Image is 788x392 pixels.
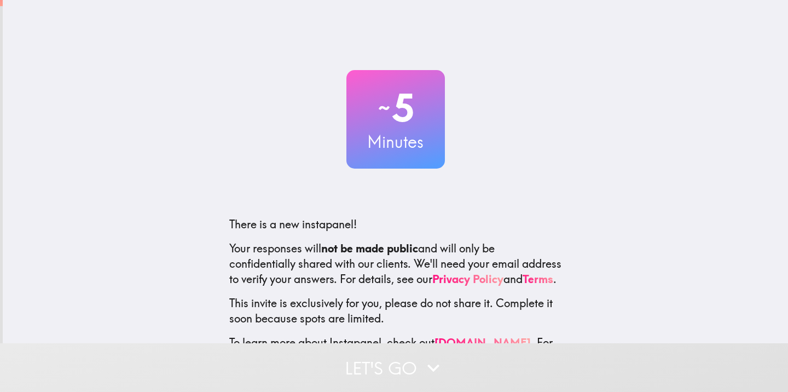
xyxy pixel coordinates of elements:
p: This invite is exclusively for you, please do not share it. Complete it soon because spots are li... [229,296,562,326]
h2: 5 [346,85,445,130]
h3: Minutes [346,130,445,153]
b: not be made public [321,241,418,255]
a: Terms [523,272,553,286]
a: [DOMAIN_NAME] [434,336,531,349]
a: Privacy Policy [432,272,503,286]
span: There is a new instapanel! [229,217,357,231]
p: To learn more about Instapanel, check out . For questions or help, email us at . [229,335,562,381]
span: ~ [376,91,392,124]
p: Your responses will and will only be confidentially shared with our clients. We'll need your emai... [229,241,562,287]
